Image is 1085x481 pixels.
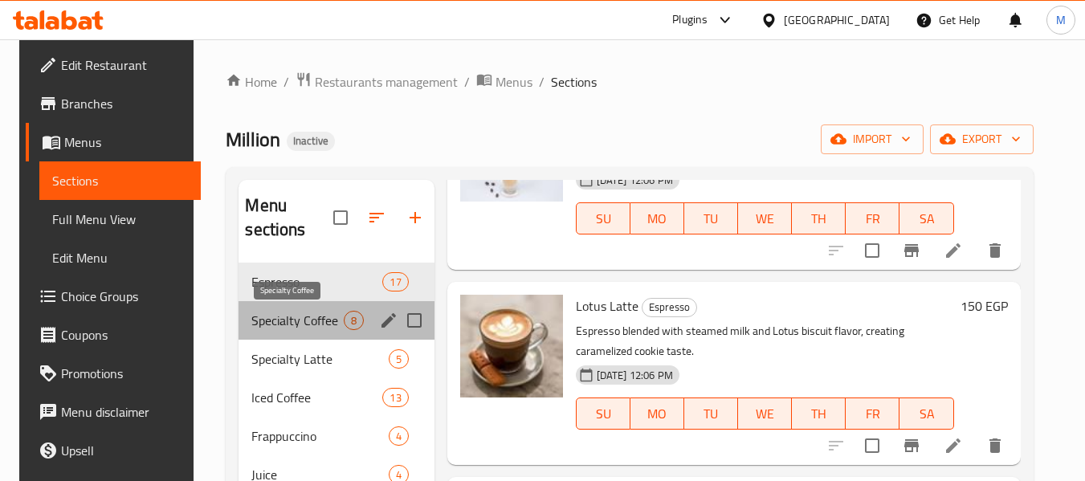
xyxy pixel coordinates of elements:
h2: Menu sections [245,194,332,242]
span: TU [691,207,732,230]
span: Choice Groups [61,287,188,306]
button: export [930,124,1034,154]
span: Menus [64,132,188,152]
span: SA [906,402,947,426]
span: export [943,129,1021,149]
span: Promotions [61,364,188,383]
button: SA [899,397,953,430]
a: Edit menu item [944,436,963,455]
span: M [1056,11,1066,29]
div: Specialty Coffee8edit [239,301,434,340]
button: TU [684,397,738,430]
a: Menus [26,123,201,161]
span: Edit Restaurant [61,55,188,75]
span: WE [744,402,785,426]
li: / [539,72,545,92]
a: Branches [26,84,201,123]
a: Edit menu item [944,241,963,260]
span: SU [583,207,624,230]
span: Edit Menu [52,248,188,267]
span: Select all sections [324,201,357,234]
li: / [283,72,289,92]
a: Upsell [26,431,201,470]
button: SA [899,202,953,234]
div: items [344,311,364,330]
a: Edit Restaurant [26,46,201,84]
a: Restaurants management [296,71,458,92]
button: edit [377,308,401,332]
span: SU [583,402,624,426]
span: Branches [61,94,188,113]
div: Specialty Latte5 [239,340,434,378]
div: Frappuccino4 [239,417,434,455]
span: TH [798,402,839,426]
span: MO [637,207,678,230]
span: Specialty Coffee [251,311,343,330]
span: Coupons [61,325,188,344]
button: TH [792,397,846,430]
a: Promotions [26,354,201,393]
nav: breadcrumb [226,71,1033,92]
a: Coupons [26,316,201,354]
h6: 150 EGP [961,295,1008,317]
span: Select to update [855,234,889,267]
div: Iced Coffee13 [239,378,434,417]
span: 13 [383,390,407,406]
span: 4 [390,429,408,444]
span: 5 [390,352,408,367]
span: 8 [345,313,363,328]
span: WE [744,207,785,230]
span: Iced Coffee [251,388,382,407]
span: MO [637,402,678,426]
span: Menu disclaimer [61,402,188,422]
button: WE [738,202,792,234]
span: Lotus Latte [576,294,638,318]
button: delete [976,426,1014,465]
span: Inactive [287,134,335,148]
span: Sections [52,171,188,190]
span: Espresso [642,298,696,316]
a: Menu disclaimer [26,393,201,431]
div: [GEOGRAPHIC_DATA] [784,11,890,29]
span: 17 [383,275,407,290]
span: Frappuccino [251,426,388,446]
img: Lotus Latte [460,295,563,397]
button: WE [738,397,792,430]
button: SU [576,397,630,430]
a: Menus [476,71,532,92]
p: Espresso blended with steamed milk and Lotus biscuit flavor, creating caramelized cookie taste. [576,321,954,361]
span: [DATE] 12:06 PM [590,173,679,188]
div: Inactive [287,132,335,151]
button: delete [976,231,1014,270]
a: Edit Menu [39,238,201,277]
a: Choice Groups [26,277,201,316]
span: Sort sections [357,198,396,237]
span: FR [852,207,893,230]
div: items [382,272,408,291]
span: [DATE] 12:06 PM [590,368,679,383]
a: Sections [39,161,201,200]
span: Million [226,121,280,157]
span: TH [798,207,839,230]
button: Add section [396,198,434,237]
a: Home [226,72,277,92]
span: import [834,129,911,149]
div: items [389,349,409,369]
span: SA [906,207,947,230]
div: Espresso17 [239,263,434,301]
a: Full Menu View [39,200,201,238]
span: Espresso [251,272,382,291]
button: MO [630,397,684,430]
span: Upsell [61,441,188,460]
div: Plugins [672,10,708,30]
span: Menus [496,72,532,92]
div: Specialty Latte [251,349,388,369]
button: MO [630,202,684,234]
span: Select to update [855,429,889,463]
span: Sections [551,72,597,92]
button: Branch-specific-item [892,426,931,465]
span: FR [852,402,893,426]
button: SU [576,202,630,234]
